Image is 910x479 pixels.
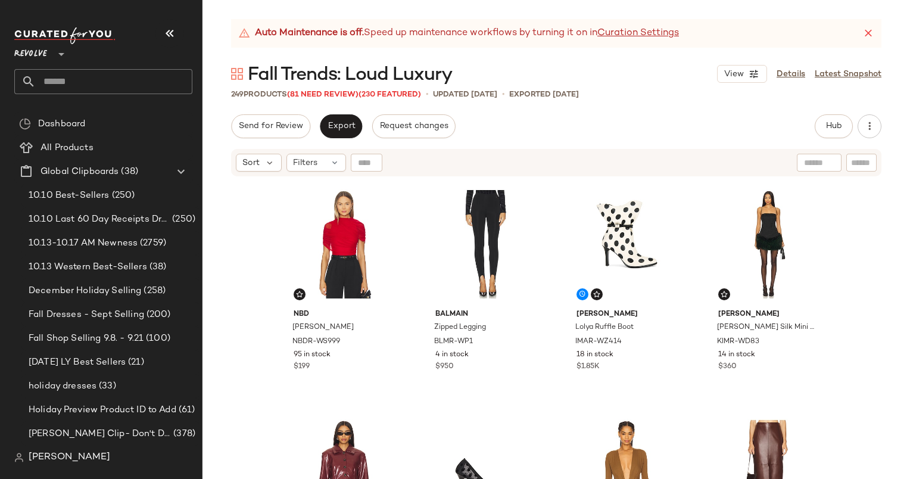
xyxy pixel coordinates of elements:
img: svg%3e [19,118,31,130]
span: 4 in stock [435,350,469,360]
span: [DATE] LY Best Sellers [29,356,126,369]
span: BLMR-WP1 [434,337,473,347]
span: [PERSON_NAME] [29,450,110,465]
span: (38) [119,165,138,179]
span: Holiday Preview Product ID to Add [29,403,176,417]
button: Request changes [372,114,456,138]
span: [PERSON_NAME] [576,309,677,320]
span: Fall Dresses - Sept Selling [29,308,144,322]
p: updated [DATE] [433,89,497,101]
span: Zipped Legging [434,322,486,333]
img: svg%3e [231,68,243,80]
img: cfy_white_logo.C9jOOHJF.svg [14,27,116,44]
span: Filters [293,157,317,169]
span: Send for Review [238,122,303,131]
a: Curation Settings [597,26,679,41]
span: View [724,70,744,79]
span: • [502,88,504,101]
span: (250) [110,189,135,203]
a: Latest Snapshot [815,68,881,80]
span: Fall Trends: Loud Luxury [248,63,452,87]
img: svg%3e [14,453,24,462]
span: (33) [96,380,116,393]
span: $360 [718,362,737,372]
span: Hub [825,122,842,131]
span: Dashboard [38,117,85,131]
span: (230 Featured) [359,91,421,99]
span: (81 Need Review) [287,91,359,99]
span: (200) [144,308,171,322]
span: (258) [141,284,166,298]
span: (100) [144,332,170,346]
img: NBDR-WS999_V1.jpg [284,184,404,304]
span: 95 in stock [294,350,331,360]
span: Revolve [14,41,47,62]
p: Exported [DATE] [509,89,579,101]
span: Lolya Ruffle Boot [575,322,634,333]
span: [PERSON_NAME] Clip- Don't Delete [29,427,171,441]
img: svg%3e [593,291,600,298]
span: 14 in stock [718,350,755,360]
span: 10.13-10.17 AM Newness [29,237,138,250]
span: (38) [147,260,167,274]
span: [PERSON_NAME] Silk Mini Dress [717,322,818,333]
span: $199 [294,362,310,372]
span: NBD [294,309,394,320]
span: Export [327,122,355,131]
span: holiday dresses [29,380,96,393]
span: Global Clipboards [40,165,119,179]
span: • [426,88,428,101]
span: [PERSON_NAME] [292,322,354,333]
img: BLMR-WP1_V1.jpg [426,184,546,304]
strong: Auto Maintenance is off. [255,26,364,41]
button: Hub [815,114,853,138]
span: 10.10 Last 60 Day Receipts Dresses Selling [29,213,170,226]
span: IMAR-WZ414 [575,337,622,347]
span: Request changes [379,122,448,131]
span: $950 [435,362,454,372]
span: December Holiday Selling [29,284,141,298]
span: 10.10 Best-Sellers [29,189,110,203]
span: (21) [126,356,144,369]
div: Products [231,89,421,101]
span: NBDR-WS999 [292,337,340,347]
span: Fall Shop Selling 9.8. - 9.21 [29,332,144,346]
span: 249 [231,91,244,99]
span: (2759) [138,237,166,250]
span: $1.85K [576,362,600,372]
span: Sort [242,157,260,169]
img: svg%3e [296,291,303,298]
button: Export [320,114,362,138]
span: 10.13 Western Best-Sellers [29,260,147,274]
img: IMAR-WZ414_V1.jpg [567,184,687,304]
span: (250) [170,213,195,226]
span: (61) [176,403,195,417]
button: Send for Review [231,114,310,138]
span: 18 in stock [576,350,613,360]
div: Speed up maintenance workflows by turning it on in [238,26,679,41]
span: BALMAIN [435,309,536,320]
a: Details [777,68,805,80]
span: (378) [171,427,195,441]
img: KIMR-WD83_V1.jpg [709,184,828,304]
span: [PERSON_NAME] [718,309,819,320]
span: All Products [40,141,94,155]
span: KIMR-WD83 [717,337,759,347]
button: View [717,65,767,83]
img: svg%3e [721,291,728,298]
